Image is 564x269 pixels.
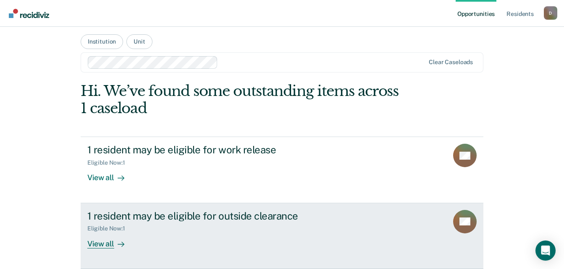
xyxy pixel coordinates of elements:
[87,166,134,183] div: View all
[9,9,49,18] img: Recidiviz
[429,59,473,66] div: Clear caseloads
[81,203,483,269] a: 1 resident may be eligible for outside clearanceEligible Now:1View all
[535,241,556,261] div: Open Intercom Messenger
[81,83,403,117] div: Hi. We’ve found some outstanding items across 1 caseload
[544,6,557,20] div: D
[87,225,132,232] div: Eligible Now : 1
[87,159,132,166] div: Eligible Now : 1
[544,6,557,20] button: Profile dropdown button
[81,34,123,49] button: Institution
[126,34,152,49] button: Unit
[87,144,382,156] div: 1 resident may be eligible for work release
[81,137,483,203] a: 1 resident may be eligible for work releaseEligible Now:1View all
[87,232,134,248] div: View all
[87,210,382,222] div: 1 resident may be eligible for outside clearance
